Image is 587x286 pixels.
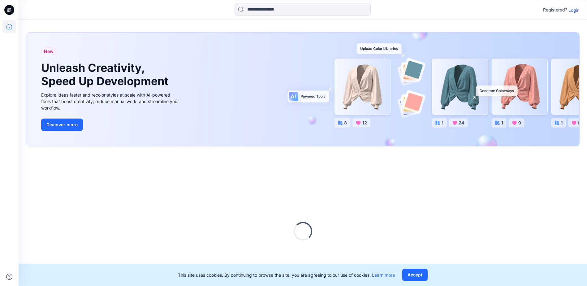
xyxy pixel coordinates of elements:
p: Registered? [543,6,567,14]
div: Explore ideas faster and recolor styles at scale with AI-powered tools that boost creativity, red... [41,92,180,111]
p: Login [568,7,580,13]
p: This site uses cookies. By continuing to browse the site, you are agreeing to our use of cookies. [178,272,395,278]
span: New [44,48,54,55]
h1: Unleash Creativity, Speed Up Development [41,61,171,88]
button: Discover more [41,119,83,131]
a: Discover more [41,119,180,131]
button: Accept [402,269,428,281]
a: Learn more [372,272,395,278]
